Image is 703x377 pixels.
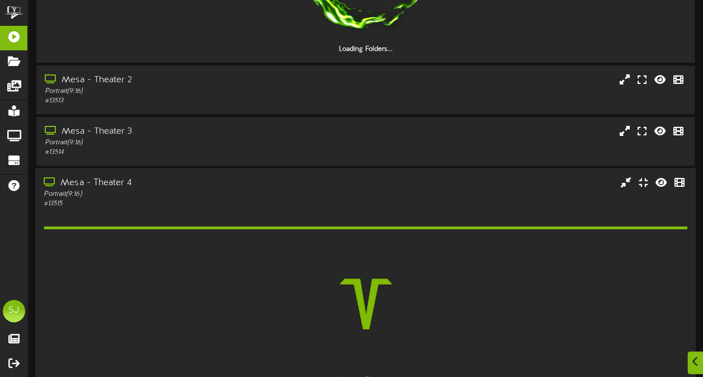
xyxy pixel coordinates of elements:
img: loading-spinner-5.png [294,232,437,376]
div: # 13515 [44,199,302,209]
div: Mesa - Theater 3 [45,125,302,138]
div: # 13514 [45,148,302,157]
div: Portrait ( 9:16 ) [45,138,302,148]
div: Portrait ( 9:16 ) [45,87,302,96]
strong: Loading Folders... [339,45,393,53]
div: Portrait ( 9:16 ) [44,190,302,199]
div: Mesa - Theater 2 [45,74,302,87]
div: # 13513 [45,96,302,106]
div: Mesa - Theater 4 [44,177,302,190]
div: SJ [3,300,25,322]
